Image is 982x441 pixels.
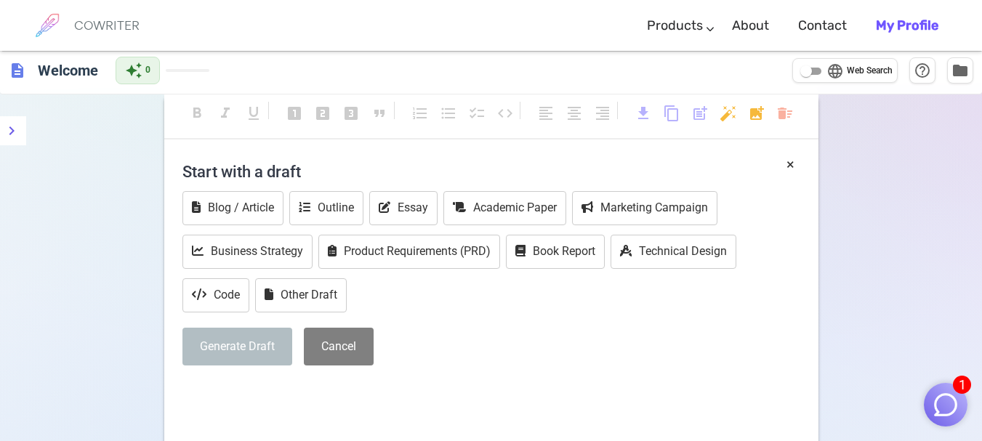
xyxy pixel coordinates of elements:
[188,105,206,122] span: format_bold
[876,17,938,33] b: My Profile
[245,105,262,122] span: format_underlined
[125,62,142,79] span: auto_awesome
[411,105,429,122] span: format_list_numbered
[182,191,283,225] button: Blog / Article
[776,105,794,122] span: delete_sweep
[440,105,457,122] span: format_list_bulleted
[182,235,313,269] button: Business Strategy
[951,62,969,79] span: folder
[289,191,363,225] button: Outline
[847,64,893,78] span: Web Search
[537,105,555,122] span: format_align_left
[286,105,303,122] span: looks_one
[32,56,104,85] h6: Click to edit title
[924,383,967,426] button: 1
[468,105,486,122] span: checklist
[182,154,800,189] h4: Start with a draft
[732,4,769,47] a: About
[953,376,971,394] span: 1
[909,57,935,84] button: Help & Shortcuts
[314,105,331,122] span: looks_two
[647,4,703,47] a: Products
[217,105,234,122] span: format_italic
[255,278,347,312] button: Other Draft
[342,105,360,122] span: looks_3
[947,57,973,84] button: Manage Documents
[29,7,65,44] img: brand logo
[371,105,388,122] span: format_quote
[932,391,959,418] img: Close chat
[611,235,736,269] button: Technical Design
[145,63,150,78] span: 0
[496,105,514,122] span: code
[914,62,931,79] span: help_outline
[304,328,374,366] button: Cancel
[691,105,709,122] span: post_add
[876,4,938,47] a: My Profile
[182,328,292,366] button: Generate Draft
[786,154,794,175] button: ×
[663,105,680,122] span: content_copy
[826,62,844,80] span: language
[182,278,249,312] button: Code
[369,191,438,225] button: Essay
[318,235,500,269] button: Product Requirements (PRD)
[74,19,140,32] h6: COWRITER
[720,105,737,122] span: auto_fix_high
[572,191,717,225] button: Marketing Campaign
[594,105,611,122] span: format_align_right
[506,235,605,269] button: Book Report
[748,105,765,122] span: add_photo_alternate
[798,4,847,47] a: Contact
[566,105,583,122] span: format_align_center
[443,191,566,225] button: Academic Paper
[635,105,652,122] span: download
[9,62,26,79] span: description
